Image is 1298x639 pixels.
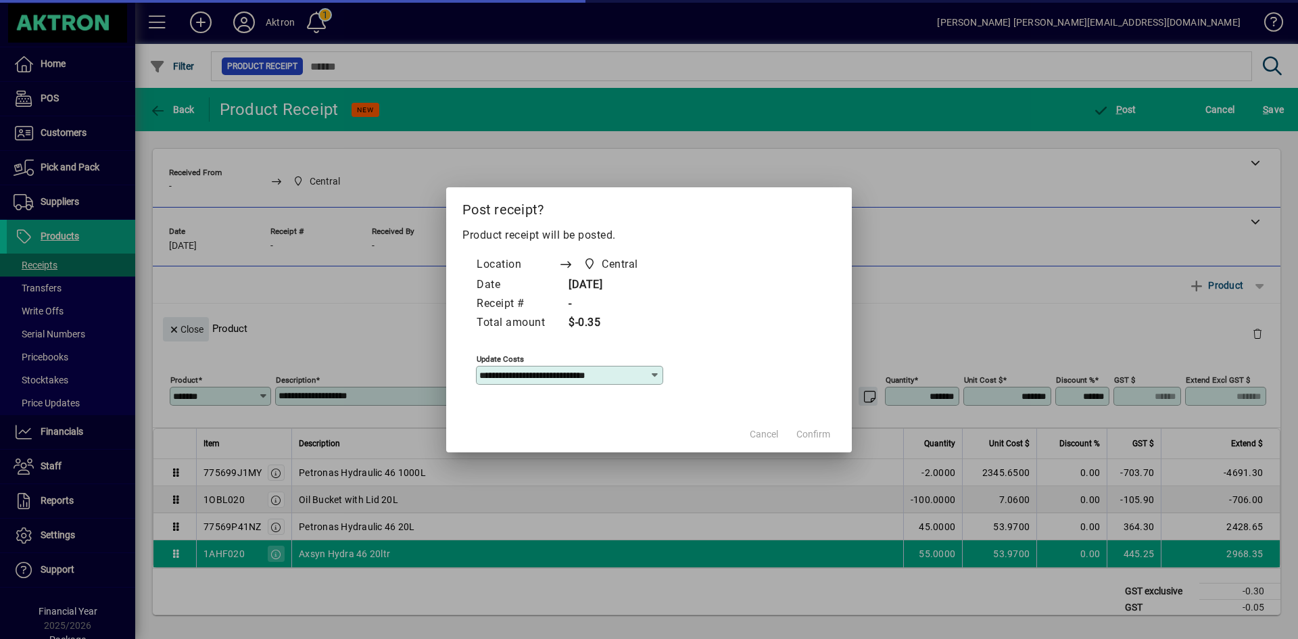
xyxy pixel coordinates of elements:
td: Date [476,276,558,295]
td: [DATE] [558,276,664,295]
h2: Post receipt? [446,187,852,227]
td: - [558,295,664,314]
mat-label: Update costs [477,354,524,363]
td: Total amount [476,314,558,333]
td: Location [476,254,558,276]
span: Central [602,256,638,273]
td: Receipt # [476,295,558,314]
td: $-0.35 [558,314,664,333]
span: Central [579,255,644,274]
p: Product receipt will be posted. [462,227,836,243]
